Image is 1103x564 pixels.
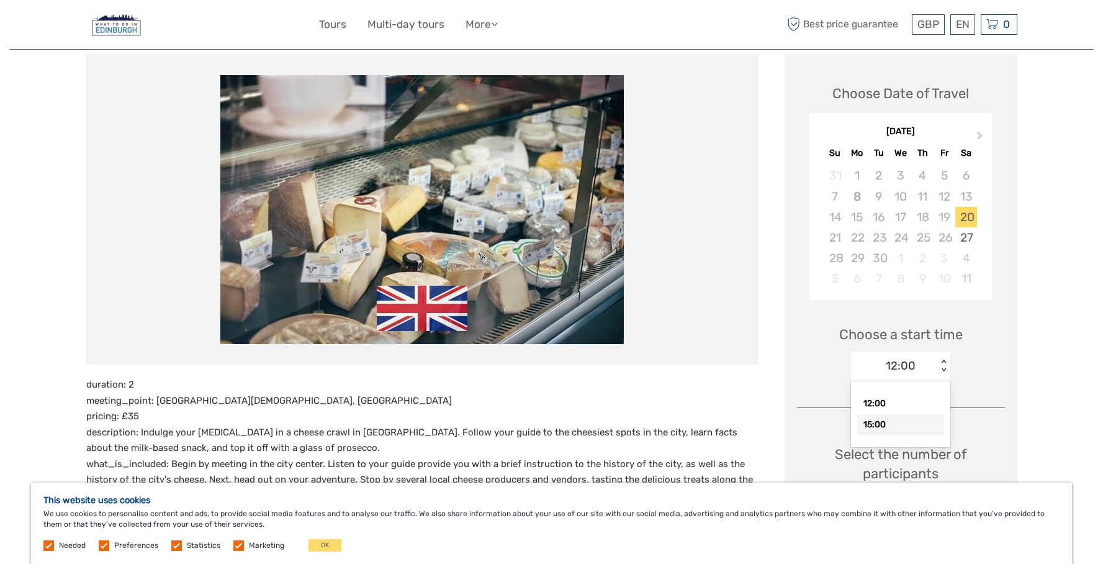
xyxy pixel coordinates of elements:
[308,539,341,552] button: OK
[868,207,889,227] div: Not available Tuesday, September 16th, 2025
[31,483,1072,564] div: We use cookies to personalise content and ads, to provide social media features and to analyse ou...
[955,227,977,248] div: Choose Saturday, September 27th, 2025
[955,186,977,207] div: Not available Saturday, September 13th, 2025
[889,248,911,268] div: Not available Wednesday, October 1st, 2025
[934,268,955,289] div: Not available Friday, October 10th, 2025
[466,16,498,34] a: More
[1001,18,1012,30] span: 0
[971,129,991,148] button: Next Month
[220,75,624,344] img: e3a392b83de74a2fab2bef56ea09c0d0_main_slider.jpg
[857,414,944,435] div: 15:00
[912,227,934,248] div: Not available Thursday, September 25th, 2025
[868,268,889,289] div: Not available Tuesday, October 7th, 2025
[824,268,846,289] div: Not available Sunday, October 5th, 2025
[824,227,846,248] div: Not available Sunday, September 21st, 2025
[187,540,220,551] label: Statistics
[934,186,955,207] div: Not available Friday, September 12th, 2025
[832,84,969,103] div: Choose Date of Travel
[824,186,846,207] div: Not available Sunday, September 7th, 2025
[839,325,963,344] span: Choose a start time
[114,540,158,551] label: Preferences
[86,377,759,520] p: duration: 2 meeting_point: [GEOGRAPHIC_DATA][DEMOGRAPHIC_DATA], [GEOGRAPHIC_DATA] pricing: £35 de...
[889,268,911,289] div: Not available Wednesday, October 8th, 2025
[846,145,868,161] div: Mo
[912,207,934,227] div: Not available Thursday, September 18th, 2025
[955,145,977,161] div: Sa
[43,495,1060,506] h5: This website uses cookies
[86,9,147,40] img: What to do in Edinburgh
[868,248,889,268] div: Not available Tuesday, September 30th, 2025
[934,165,955,186] div: Not available Friday, September 5th, 2025
[886,358,916,374] div: 12:00
[824,248,846,268] div: Not available Sunday, September 28th, 2025
[846,165,868,186] div: Not available Monday, September 1st, 2025
[249,540,284,551] label: Marketing
[17,22,140,32] p: We're away right now. Please check back later!
[857,393,944,414] div: 12:00
[868,186,889,207] div: Not available Tuesday, September 9th, 2025
[846,227,868,248] div: Not available Monday, September 22nd, 2025
[824,207,846,227] div: Not available Sunday, September 14th, 2025
[917,18,939,30] span: GBP
[824,145,846,161] div: Su
[955,248,977,268] div: Choose Saturday, October 4th, 2025
[912,145,934,161] div: Th
[934,207,955,227] div: Not available Friday, September 19th, 2025
[889,145,911,161] div: We
[868,227,889,248] div: Not available Tuesday, September 23rd, 2025
[319,16,346,34] a: Tours
[889,186,911,207] div: Not available Wednesday, September 10th, 2025
[868,165,889,186] div: Not available Tuesday, September 2nd, 2025
[934,227,955,248] div: Not available Friday, September 26th, 2025
[809,125,993,139] div: [DATE]
[846,186,868,207] div: Not available Monday, September 8th, 2025
[846,207,868,227] div: Not available Monday, September 15th, 2025
[939,360,949,373] div: < >
[912,165,934,186] div: Not available Thursday, September 4th, 2025
[955,165,977,186] div: Not available Saturday, September 6th, 2025
[824,165,846,186] div: Not available Sunday, August 31st, 2025
[143,19,158,34] button: Open LiveChat chat widget
[912,248,934,268] div: Not available Thursday, October 2nd, 2025
[785,14,909,35] span: Best price guarantee
[797,445,1005,501] div: Select the number of participants
[889,207,911,227] div: Not available Wednesday, September 17th, 2025
[950,14,975,35] div: EN
[934,248,955,268] div: Not available Friday, October 3rd, 2025
[367,16,444,34] a: Multi-day tours
[912,268,934,289] div: Not available Thursday, October 9th, 2025
[868,145,889,161] div: Tu
[889,227,911,248] div: Not available Wednesday, September 24th, 2025
[955,268,977,289] div: Choose Saturday, October 11th, 2025
[889,165,911,186] div: Not available Wednesday, September 3rd, 2025
[934,145,955,161] div: Fr
[813,165,988,289] div: month 2025-09
[912,186,934,207] div: Not available Thursday, September 11th, 2025
[59,540,86,551] label: Needed
[955,207,977,227] div: Choose Saturday, September 20th, 2025
[846,248,868,268] div: Not available Monday, September 29th, 2025
[846,268,868,289] div: Not available Monday, October 6th, 2025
